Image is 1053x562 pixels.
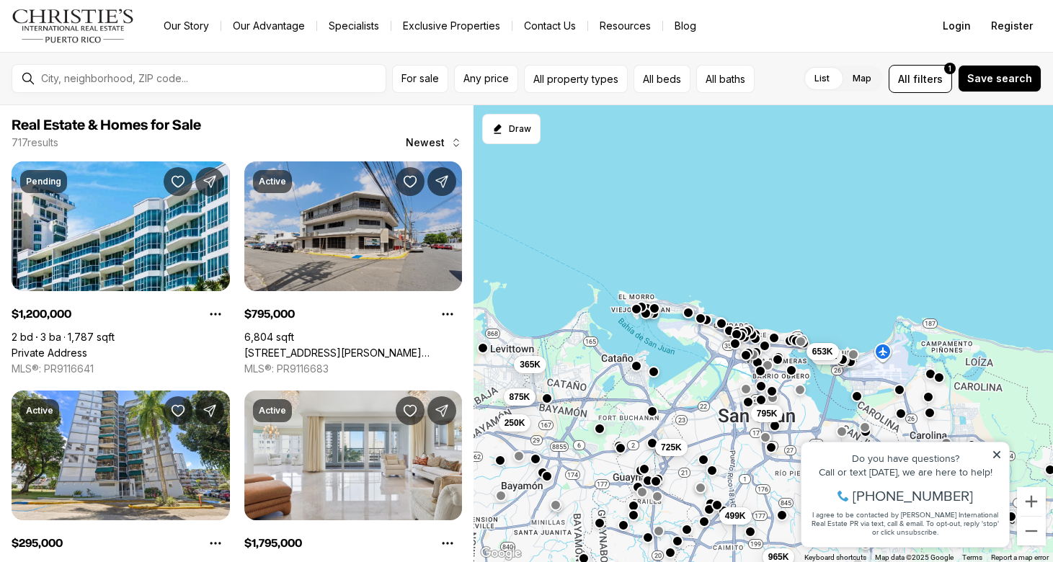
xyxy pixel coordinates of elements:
[725,509,746,521] span: 499K
[18,89,205,116] span: I agree to be contacted by [PERSON_NAME] International Real Estate PR via text, call & email. To ...
[15,32,208,43] div: Do you have questions?
[803,66,841,92] label: List
[634,65,690,93] button: All beds
[962,553,982,561] a: Terms (opens in new tab)
[515,356,547,373] button: 365K
[991,553,1049,561] a: Report a map error
[396,167,425,196] button: Save Property: 241 ELEANOR ROOSEVELT AVE
[12,347,87,360] a: Private Address
[164,396,192,425] button: Save Property: 472 CALLE DE DIEGO #602 B
[499,414,531,432] button: 250K
[433,529,462,558] button: Property options
[757,408,778,419] span: 795K
[391,16,512,36] a: Exclusive Properties
[482,114,541,144] button: Start drawing
[12,118,201,133] span: Real Estate & Homes for Sale
[26,405,53,416] p: Active
[259,405,286,416] p: Active
[433,300,462,329] button: Property options
[817,349,837,361] span: 367K
[751,405,783,422] button: 795K
[841,66,883,92] label: Map
[1017,517,1046,545] button: Zoom out
[875,553,954,561] span: Map data ©2025 Google
[982,12,1041,40] button: Register
[510,391,530,402] span: 875K
[12,137,58,148] p: 717 results
[661,441,682,452] span: 725K
[1017,487,1046,516] button: Zoom in
[463,73,509,84] span: Any price
[943,20,971,32] span: Login
[201,300,230,329] button: Property options
[406,137,445,148] span: Newest
[396,396,425,425] button: Save Property: 1754 MCCLEARY AVE #602
[588,16,662,36] a: Resources
[259,176,286,187] p: Active
[15,46,208,56] div: Call or text [DATE], we are here to help!
[913,71,943,86] span: filters
[454,65,518,93] button: Any price
[934,12,979,40] button: Login
[221,16,316,36] a: Our Advantage
[967,73,1032,84] span: Save search
[244,347,463,360] a: 241 ELEANOR ROOSEVELT AVE, SAN JUAN PR, 00919
[696,65,755,93] button: All baths
[397,128,471,157] button: Newest
[898,71,910,86] span: All
[201,529,230,558] button: Property options
[59,68,179,82] span: [PHONE_NUMBER]
[26,176,61,187] p: Pending
[427,167,456,196] button: Share Property
[524,65,628,93] button: All property types
[719,507,752,524] button: 499K
[317,16,391,36] a: Specialists
[958,65,1041,92] button: Save search
[991,20,1033,32] span: Register
[811,347,843,364] button: 367K
[655,438,688,455] button: 725K
[392,65,448,93] button: For sale
[427,396,456,425] button: Share Property
[505,417,525,429] span: 250K
[663,16,708,36] a: Blog
[195,396,224,425] button: Share Property
[504,388,536,405] button: 875K
[512,16,587,36] button: Contact Us
[164,167,192,196] button: Save Property:
[401,73,439,84] span: For sale
[520,359,541,370] span: 365K
[152,16,221,36] a: Our Story
[812,345,833,357] span: 653K
[807,342,839,360] button: 653K
[12,9,135,43] img: logo
[195,167,224,196] button: Share Property
[889,65,952,93] button: Allfilters1
[948,63,951,74] span: 1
